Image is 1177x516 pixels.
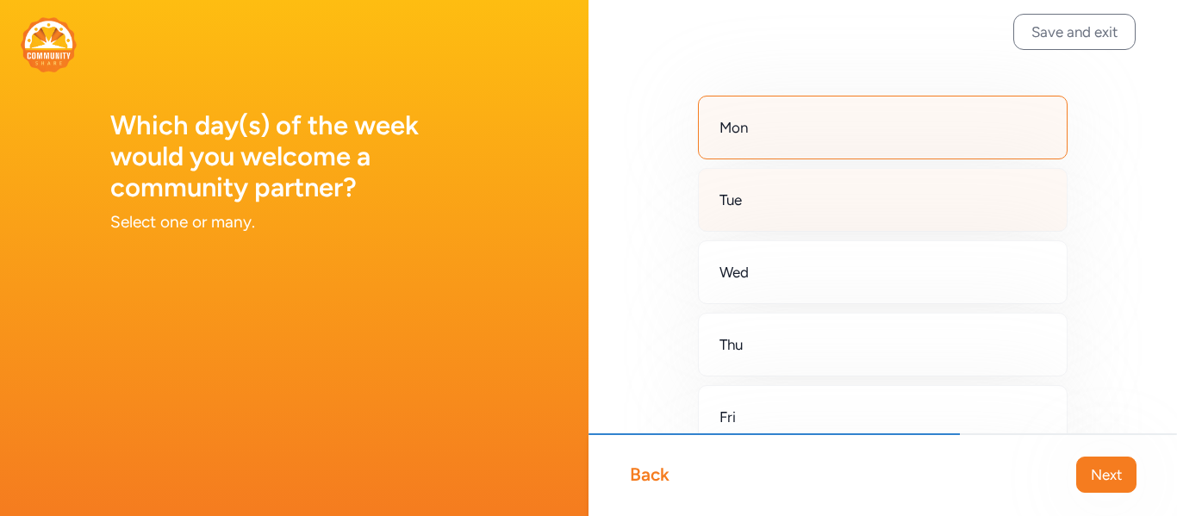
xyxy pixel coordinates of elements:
button: Save and exit [1013,14,1136,50]
span: Wed [719,262,749,283]
span: Tue [719,190,742,210]
span: Thu [719,334,743,355]
span: Mon [719,117,748,138]
span: Next [1091,464,1122,485]
button: Next [1076,457,1137,493]
div: Back [630,463,669,487]
img: logo [21,17,77,72]
span: Fri [719,407,736,427]
h1: Which day(s) of the week would you welcome a community partner? [110,110,478,203]
div: Select one or many. [110,210,478,234]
